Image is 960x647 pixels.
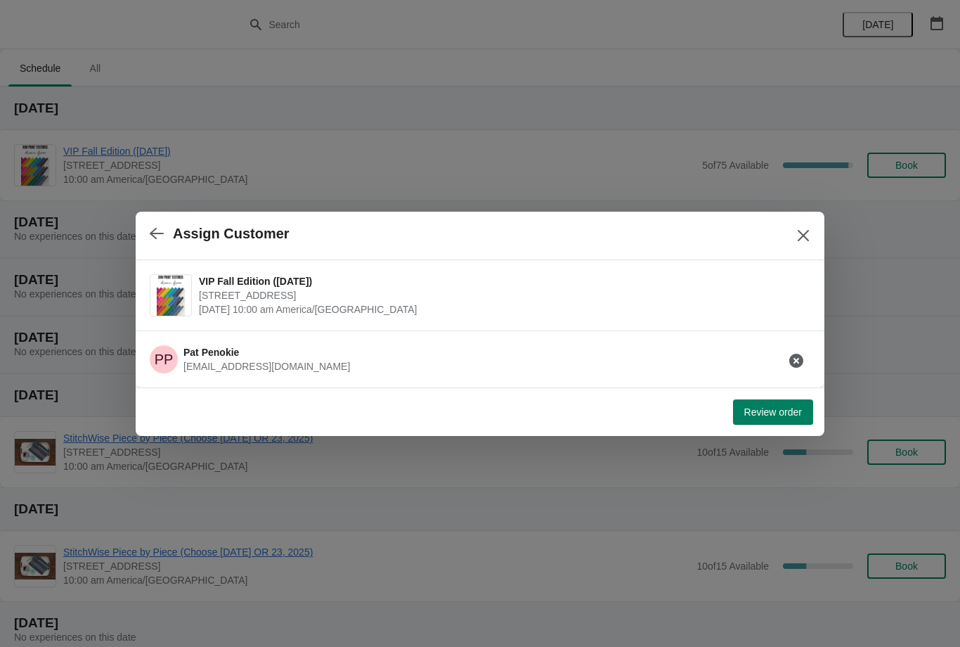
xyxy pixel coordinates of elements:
span: [STREET_ADDRESS] [199,288,803,302]
button: Review order [733,399,813,425]
span: [DATE] 10:00 am America/[GEOGRAPHIC_DATA] [199,302,803,316]
span: [EMAIL_ADDRESS][DOMAIN_NAME] [183,361,350,372]
img: VIP Fall Edition (October 18, 2025) | 1300 Salem Rd SW, Suite 350, Rochester, MN 55902 | October ... [157,275,185,316]
span: Pat Penokie [183,347,239,358]
span: Pat [150,345,178,373]
h2: Assign Customer [173,226,290,242]
text: PP [155,352,174,367]
button: Close [791,223,816,248]
span: VIP Fall Edition ([DATE]) [199,274,803,288]
span: Review order [744,406,802,418]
